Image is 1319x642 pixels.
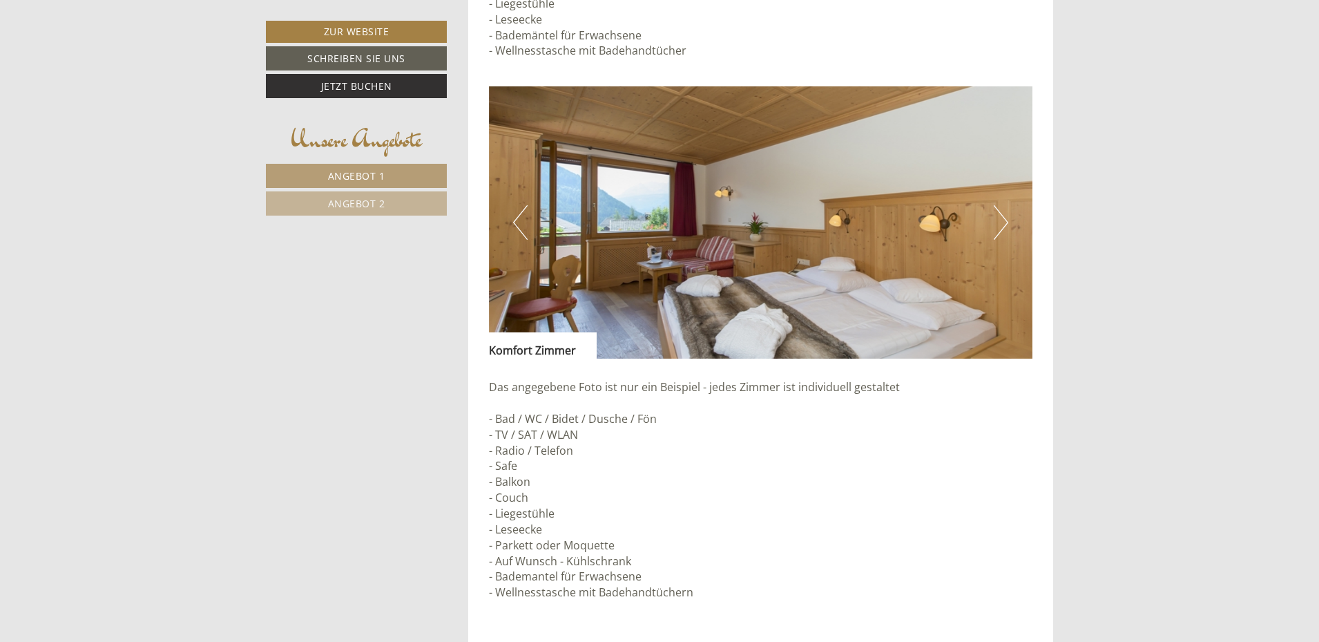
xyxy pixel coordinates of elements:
button: Previous [513,205,528,240]
p: Das angegebene Foto ist nur ein Beispiel - jedes Zimmer ist individuell gestaltet - Bad / WC / Bi... [489,379,1033,601]
a: Jetzt buchen [266,74,447,98]
a: Schreiben Sie uns [266,46,447,70]
img: image [489,86,1033,359]
button: Next [994,205,1008,240]
a: Zur Website [266,21,447,43]
span: Angebot 2 [328,197,385,210]
div: Komfort Zimmer [489,332,597,359]
span: Angebot 1 [328,169,385,182]
div: Unsere Angebote [266,122,447,157]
